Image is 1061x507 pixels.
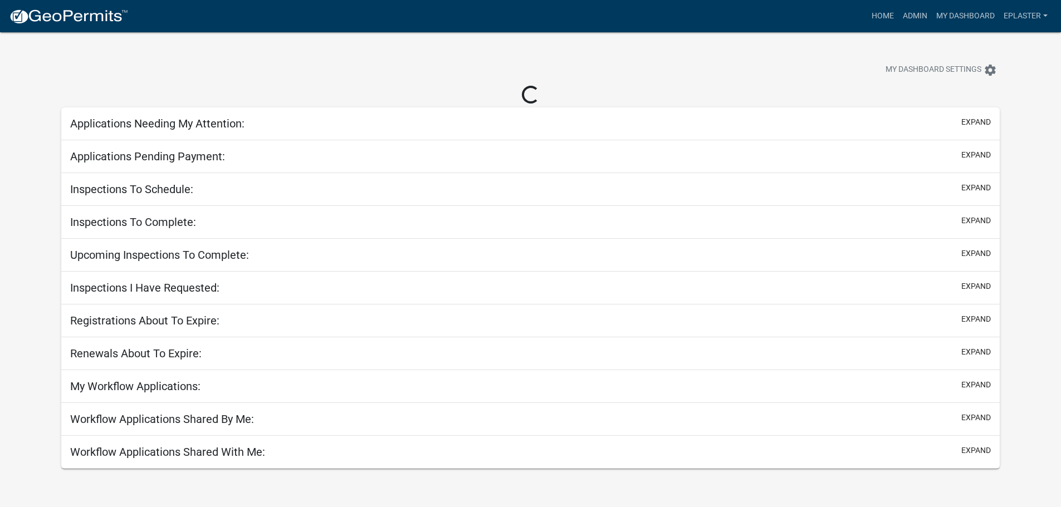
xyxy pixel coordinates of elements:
button: expand [961,149,991,161]
button: expand [961,182,991,194]
h5: Inspections I Have Requested: [70,281,219,294]
button: expand [961,412,991,424]
a: eplaster [999,6,1052,27]
span: My Dashboard Settings [886,63,981,77]
a: Home [867,6,898,27]
button: expand [961,445,991,456]
button: expand [961,248,991,259]
h5: Applications Pending Payment: [70,150,225,163]
h5: Upcoming Inspections To Complete: [70,248,249,262]
h5: Inspections To Schedule: [70,183,193,196]
h5: Workflow Applications Shared By Me: [70,412,254,426]
h5: Registrations About To Expire: [70,314,219,327]
a: My Dashboard [932,6,999,27]
h5: My Workflow Applications: [70,380,201,393]
h5: Inspections To Complete: [70,215,196,229]
button: expand [961,215,991,227]
h5: Renewals About To Expire: [70,347,202,360]
h5: Applications Needing My Attention: [70,117,245,130]
button: expand [961,379,991,391]
button: expand [961,313,991,325]
h5: Workflow Applications Shared With Me: [70,445,265,459]
button: My Dashboard Settingssettings [877,59,1006,81]
i: settings [984,63,997,77]
button: expand [961,116,991,128]
button: expand [961,280,991,292]
a: Admin [898,6,932,27]
button: expand [961,346,991,358]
